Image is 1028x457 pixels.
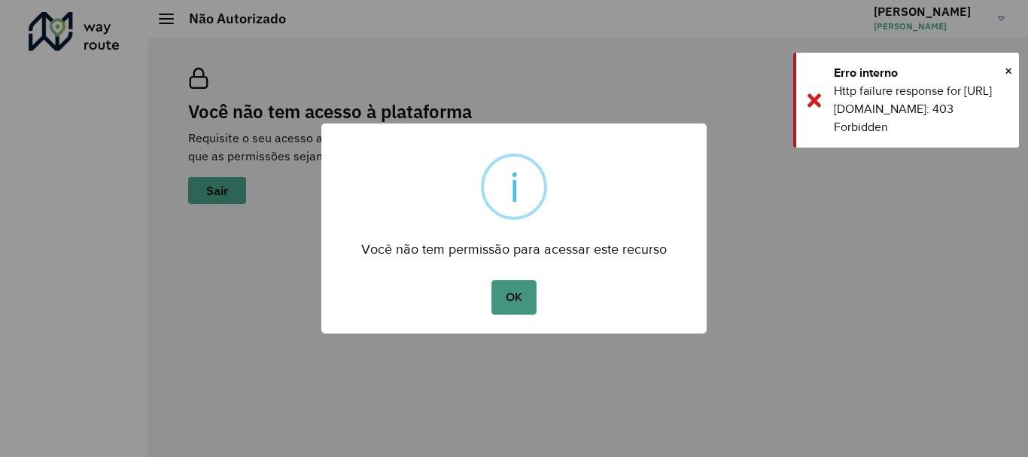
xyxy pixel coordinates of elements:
div: Http failure response for [URL][DOMAIN_NAME]: 403 Forbidden [834,82,1008,136]
button: OK [491,280,536,315]
div: Você não tem permissão para acessar este recurso [321,227,707,261]
span: × [1005,59,1012,82]
div: Erro interno [834,64,1008,82]
button: Close [1005,59,1012,82]
div: i [509,157,519,217]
